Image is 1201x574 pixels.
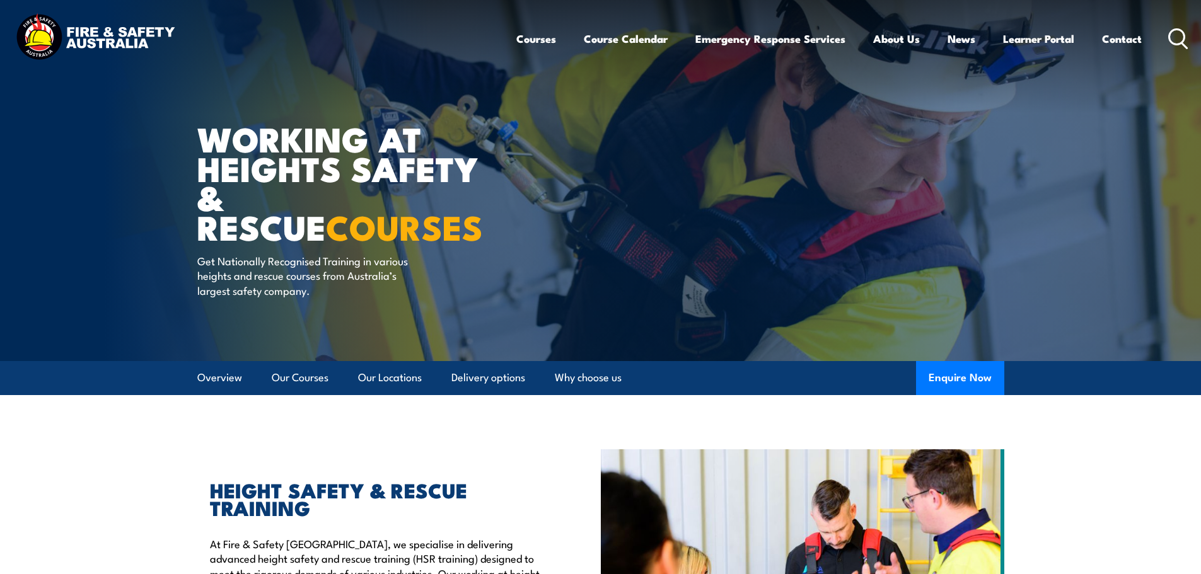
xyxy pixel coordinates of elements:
a: Learner Portal [1003,22,1074,55]
a: News [948,22,975,55]
a: Contact [1102,22,1142,55]
strong: COURSES [326,200,483,252]
a: About Us [873,22,920,55]
a: Our Courses [272,361,328,394]
a: Course Calendar [584,22,668,55]
a: Overview [197,361,242,394]
a: Emergency Response Services [695,22,845,55]
a: Why choose us [555,361,622,394]
a: Courses [516,22,556,55]
a: Our Locations [358,361,422,394]
button: Enquire Now [916,361,1004,395]
a: Delivery options [451,361,525,394]
h1: WORKING AT HEIGHTS SAFETY & RESCUE [197,123,509,241]
h2: HEIGHT SAFETY & RESCUE TRAINING [210,481,543,516]
p: Get Nationally Recognised Training in various heights and rescue courses from Australia’s largest... [197,253,427,297]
